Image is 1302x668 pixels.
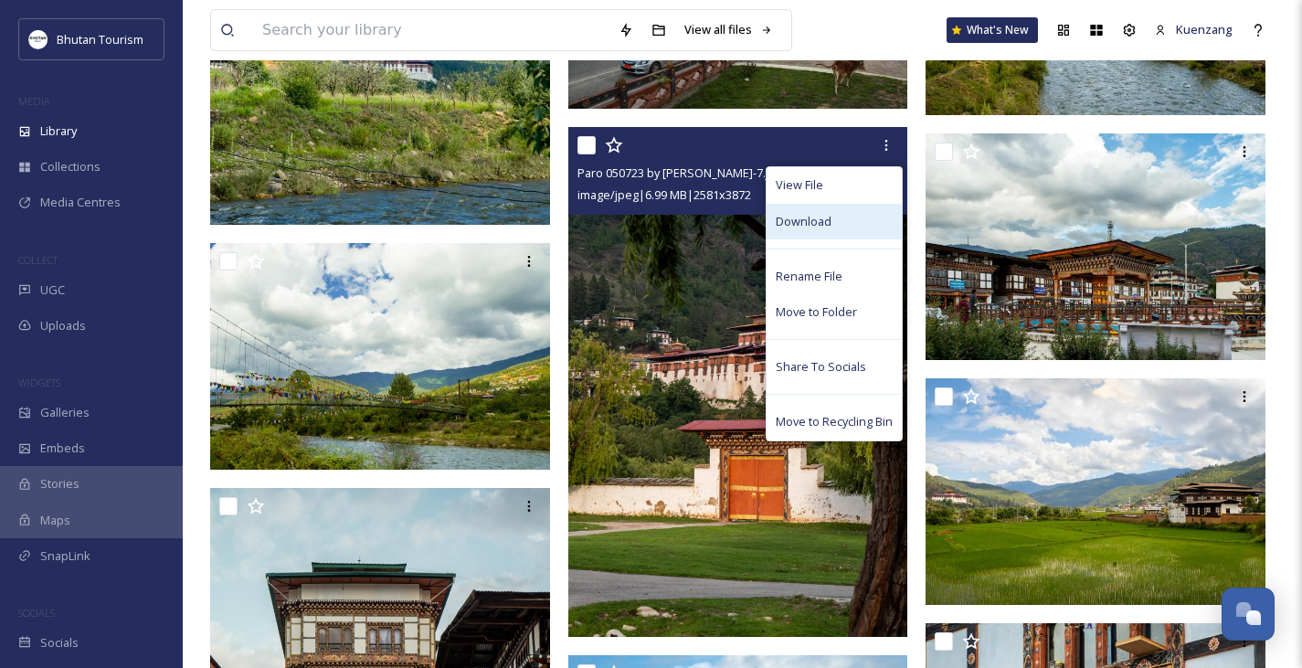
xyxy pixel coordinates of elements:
[40,122,77,140] span: Library
[18,94,50,108] span: MEDIA
[1176,21,1233,37] span: Kuenzang
[40,475,79,493] span: Stories
[776,176,823,194] span: View File
[926,378,1265,605] img: Paro 050723 by Amp Sripimanwat-8.jpg
[776,358,866,376] span: Share To Socials
[577,186,751,203] span: image/jpeg | 6.99 MB | 2581 x 3872
[776,303,857,321] span: Move to Folder
[40,158,101,175] span: Collections
[40,440,85,457] span: Embeds
[29,30,48,48] img: BT_Logo_BB_Lockup_CMYK_High%2520Res.jpg
[675,12,782,48] a: View all files
[40,634,79,652] span: Socials
[1222,588,1275,641] button: Open Chat
[18,253,58,267] span: COLLECT
[40,194,121,211] span: Media Centres
[776,413,893,430] span: Move to Recycling Bin
[40,512,70,529] span: Maps
[18,376,60,389] span: WIDGETS
[210,242,550,469] img: Paro 050723 by Amp Sripimanwat-13.jpg
[947,17,1038,43] a: What's New
[40,404,90,421] span: Galleries
[40,281,65,299] span: UGC
[776,213,831,230] span: Download
[18,606,55,620] span: SOCIALS
[776,268,842,285] span: Rename File
[253,10,609,50] input: Search your library
[40,317,86,334] span: Uploads
[926,133,1265,360] img: Paro 050723 by Amp Sripimanwat-27.jpg
[568,127,908,637] img: Paro 050723 by Amp Sripimanwat-7.jpg
[577,164,782,181] span: Paro 050723 by [PERSON_NAME]-7.jpg
[57,31,143,48] span: Bhutan Tourism
[40,547,90,565] span: SnapLink
[1146,12,1242,48] a: Kuenzang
